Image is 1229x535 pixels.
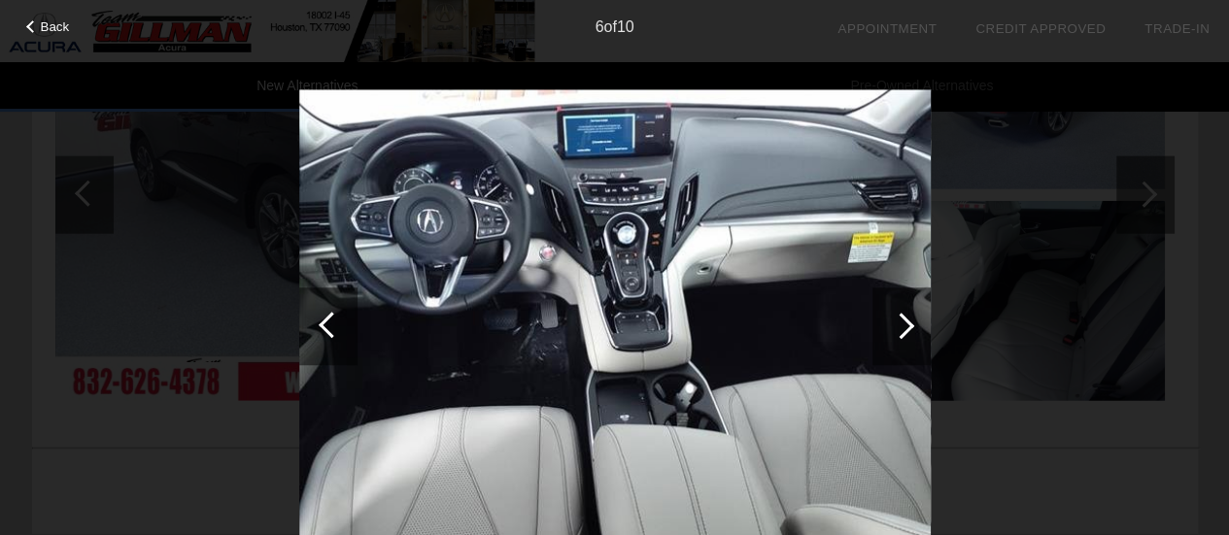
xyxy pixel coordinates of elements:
span: 10 [617,18,634,35]
span: Back [41,19,70,34]
span: 6 [595,18,603,35]
a: Trade-In [1144,21,1210,36]
a: Appointment [837,21,937,36]
a: Credit Approved [975,21,1106,36]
